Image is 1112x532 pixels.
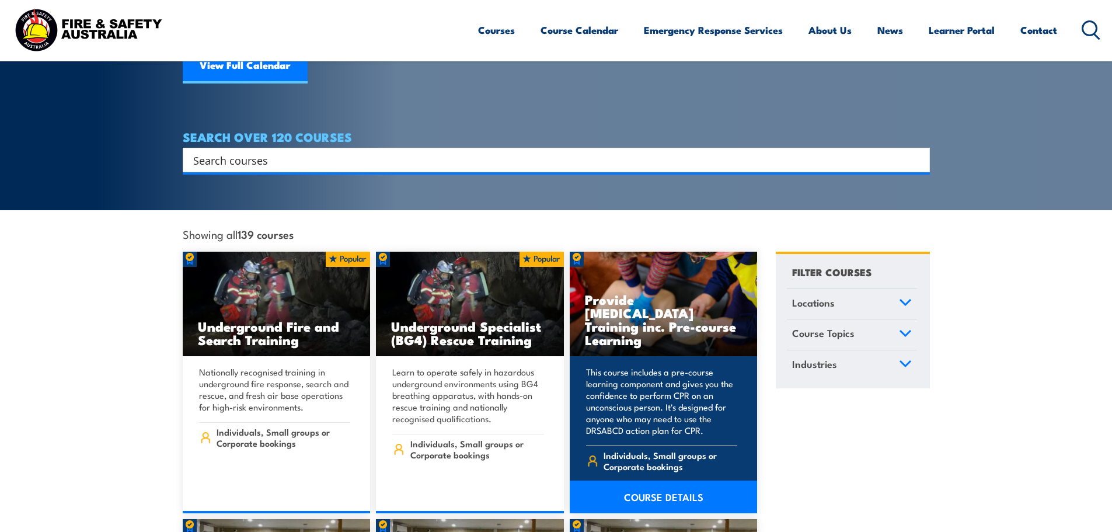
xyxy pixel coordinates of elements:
[808,15,852,46] a: About Us
[792,264,872,280] h4: FILTER COURSES
[792,325,855,341] span: Course Topics
[198,319,355,346] h3: Underground Fire and Search Training
[392,366,544,425] p: Learn to operate safely in hazardous underground environments using BG4 breathing apparatus, with...
[238,226,294,242] strong: 139 courses
[376,252,564,357] img: Underground mine rescue
[585,293,743,346] h3: Provide [MEDICAL_DATA] Training inc. Pre-course Learning
[541,15,618,46] a: Course Calendar
[787,350,917,381] a: Industries
[787,319,917,350] a: Course Topics
[391,319,549,346] h3: Underground Specialist (BG4) Rescue Training
[909,152,926,168] button: Search magnifier button
[570,252,758,357] a: Provide [MEDICAL_DATA] Training inc. Pre-course Learning
[792,295,835,311] span: Locations
[183,48,308,84] a: View Full Calendar
[586,366,738,436] p: This course includes a pre-course learning component and gives you the confidence to perform CPR ...
[570,252,758,357] img: Low Voltage Rescue and Provide CPR
[644,15,783,46] a: Emergency Response Services
[792,356,837,372] span: Industries
[787,289,917,319] a: Locations
[217,426,350,448] span: Individuals, Small groups or Corporate bookings
[183,228,294,240] span: Showing all
[196,152,907,168] form: Search form
[929,15,995,46] a: Learner Portal
[183,252,371,357] img: Underground mine rescue
[604,450,737,472] span: Individuals, Small groups or Corporate bookings
[193,151,904,169] input: Search input
[376,252,564,357] a: Underground Specialist (BG4) Rescue Training
[877,15,903,46] a: News
[199,366,351,413] p: Nationally recognised training in underground fire response, search and rescue, and fresh air bas...
[183,252,371,357] a: Underground Fire and Search Training
[183,130,930,143] h4: SEARCH OVER 120 COURSES
[410,438,544,460] span: Individuals, Small groups or Corporate bookings
[570,481,758,513] a: COURSE DETAILS
[478,15,515,46] a: Courses
[1020,15,1057,46] a: Contact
